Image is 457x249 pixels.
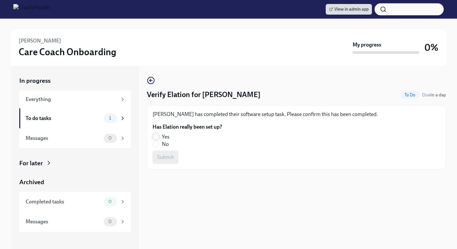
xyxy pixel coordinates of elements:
[326,4,372,15] a: View in admin app
[19,128,131,148] a: Messages0
[104,199,116,204] span: 0
[19,212,131,232] a: Messages0
[19,159,131,168] a: For later
[153,111,440,118] p: [PERSON_NAME] has completed their software setup task. Please confirm this has been completed.
[153,123,222,131] label: Has Elation really been set up?
[105,116,115,121] span: 1
[19,159,43,168] div: For later
[19,76,131,85] a: In progress
[26,135,101,142] div: Messages
[400,92,419,97] span: To Do
[19,37,61,45] h6: [PERSON_NAME]
[104,219,116,224] span: 0
[26,115,101,122] div: To do tasks
[430,92,446,98] strong: in a day
[147,90,261,100] h4: Verify Elation for [PERSON_NAME]
[104,136,116,141] span: 0
[353,41,381,49] strong: My progress
[422,92,446,98] span: August 13th, 2025 10:00
[26,218,101,225] div: Messages
[13,4,50,15] img: CharlieHealth
[19,108,131,128] a: To do tasks1
[422,92,446,98] span: Due
[162,141,169,148] span: No
[19,46,116,58] h3: Care Coach Onboarding
[424,42,438,54] h3: 0%
[26,198,101,205] div: Completed tasks
[26,96,117,103] div: Everything
[19,90,131,108] a: Everything
[19,192,131,212] a: Completed tasks0
[19,178,131,187] a: Archived
[329,6,369,13] span: View in admin app
[162,133,170,141] span: Yes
